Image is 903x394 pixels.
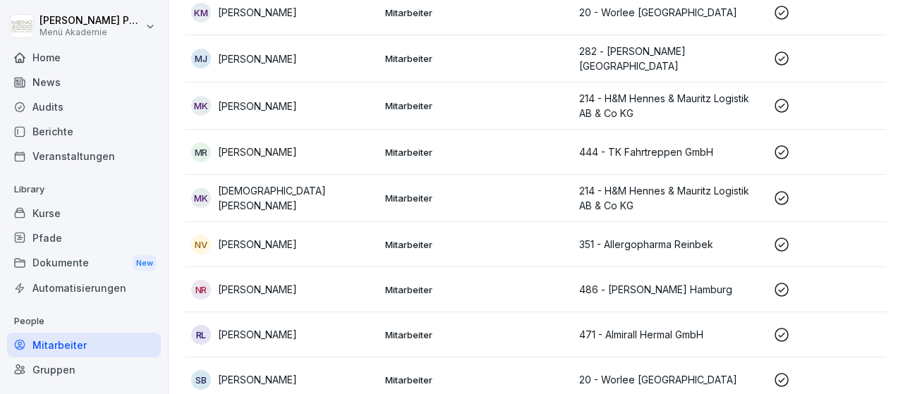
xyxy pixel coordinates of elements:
p: 214 - H&M Hennes & Mauritz Logistik AB & Co KG [579,91,762,121]
a: Veranstaltungen [7,144,161,168]
p: 351 - Allergopharma Reinbek [579,237,762,252]
div: Dokumente [7,250,161,276]
div: RL [191,325,211,345]
p: Mitarbeiter [385,374,568,386]
p: Mitarbeiter [385,283,568,296]
p: [PERSON_NAME] Pacyna [40,15,143,27]
p: [PERSON_NAME] [218,99,297,113]
div: NV [191,235,211,254]
div: MR [191,142,211,162]
p: Mitarbeiter [385,192,568,204]
a: Berichte [7,119,161,144]
p: 20 - Worlee [GEOGRAPHIC_DATA] [579,5,762,20]
p: 486 - [PERSON_NAME] Hamburg [579,282,762,297]
p: Mitarbeiter [385,146,568,159]
div: New [133,255,157,271]
a: DokumenteNew [7,250,161,276]
a: Kurse [7,201,161,226]
div: MK [191,188,211,208]
p: People [7,310,161,333]
a: Automatisierungen [7,276,161,300]
p: [PERSON_NAME] [218,51,297,66]
p: Mitarbeiter [385,238,568,251]
p: [DEMOGRAPHIC_DATA][PERSON_NAME] [218,183,374,213]
p: [PERSON_NAME] [218,5,297,20]
p: [PERSON_NAME] [218,237,297,252]
p: Mitarbeiter [385,99,568,112]
p: [PERSON_NAME] [218,327,297,342]
p: 471 - Almirall Hermal GmbH [579,327,762,342]
a: Audits [7,94,161,119]
p: Mitarbeiter [385,6,568,19]
div: SB [191,370,211,390]
p: 282 - [PERSON_NAME][GEOGRAPHIC_DATA] [579,44,762,73]
p: Library [7,178,161,201]
a: News [7,70,161,94]
p: 444 - TK Fahrtreppen GmbH [579,144,762,159]
div: MK [191,96,211,116]
p: [PERSON_NAME] [218,282,297,297]
p: Mitarbeiter [385,328,568,341]
div: NR [191,280,211,300]
p: [PERSON_NAME] [218,372,297,387]
p: Menü Akademie [40,27,143,37]
p: 20 - Worlee [GEOGRAPHIC_DATA] [579,372,762,387]
p: 214 - H&M Hennes & Mauritz Logistik AB & Co KG [579,183,762,213]
div: MJ [191,49,211,68]
p: [PERSON_NAME] [218,144,297,159]
a: Gruppen [7,357,161,382]
div: KM [191,3,211,23]
a: Mitarbeiter [7,333,161,357]
p: Mitarbeiter [385,52,568,65]
a: Pfade [7,226,161,250]
a: Home [7,45,161,70]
